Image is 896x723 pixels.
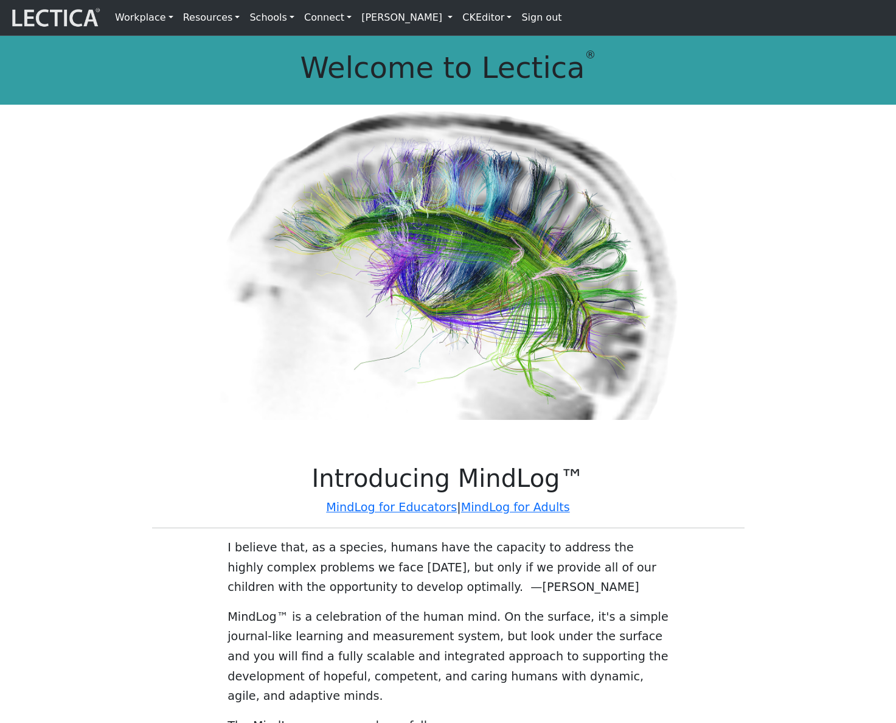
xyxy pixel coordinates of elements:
[585,48,596,61] sup: ®
[152,464,745,493] h1: Introducing MindLog™
[178,5,245,30] a: Resources
[227,538,669,598] p: I believe that, as a species, humans have the capacity to address the highly complex problems we ...
[326,500,457,514] a: MindLog for Educators
[516,5,566,30] a: Sign out
[457,5,516,30] a: CKEditor
[110,5,178,30] a: Workplace
[356,5,457,30] a: [PERSON_NAME]
[152,498,745,518] p: |
[299,5,356,30] a: Connect
[461,500,570,514] a: MindLog for Adults
[245,5,299,30] a: Schools
[9,6,100,29] img: lecticalive
[227,607,669,707] p: MindLog™ is a celebration of the human mind. On the surface, it's a simple journal-like learning ...
[212,105,685,420] img: Human Connectome Project Image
